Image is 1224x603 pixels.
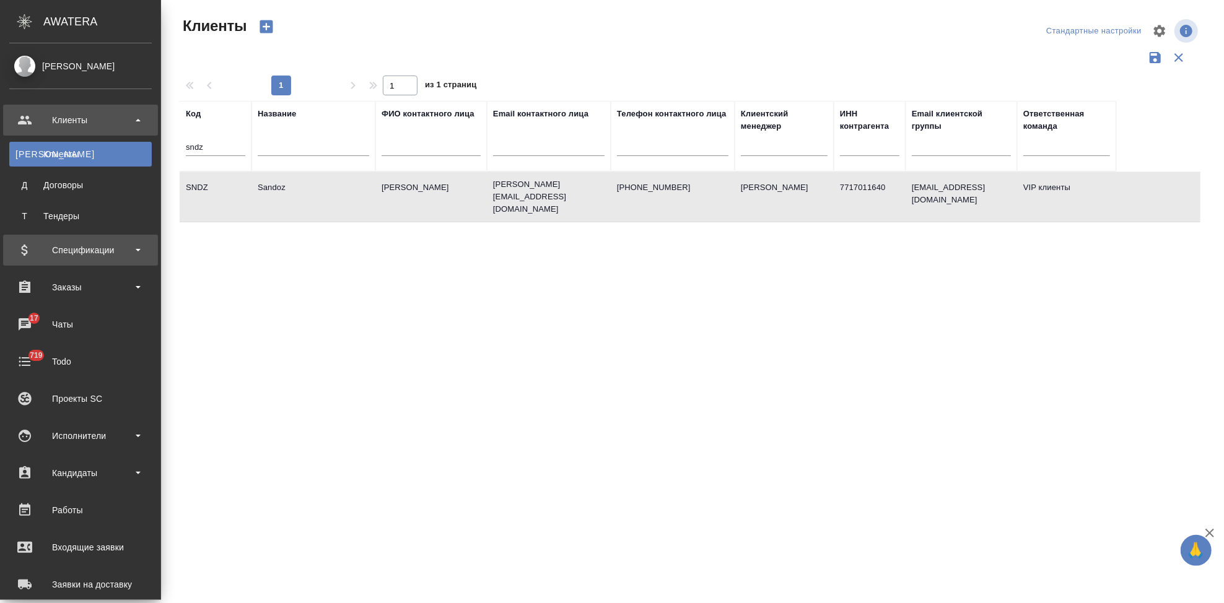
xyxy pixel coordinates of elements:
span: из 1 страниц [425,77,477,95]
p: [PHONE_NUMBER] [617,181,728,194]
div: Название [258,108,296,120]
td: SNDZ [180,175,251,219]
a: Входящие заявки [3,532,158,563]
div: Чаты [9,315,152,334]
span: 719 [22,349,50,362]
td: [PERSON_NAME] [375,175,487,219]
a: ТТендеры [9,204,152,228]
button: Создать [251,16,281,37]
div: Ответственная команда [1023,108,1110,132]
td: [PERSON_NAME] [735,175,834,219]
div: Клиенты [15,148,146,160]
button: 🙏 [1181,535,1212,566]
div: Email контактного лица [493,108,588,120]
span: 🙏 [1186,537,1207,563]
button: Сбросить фильтры [1167,46,1191,69]
a: 719Todo [3,346,158,377]
div: Заказы [9,278,152,297]
a: Работы [3,495,158,526]
td: Sandoz [251,175,375,219]
span: Клиенты [180,16,247,36]
a: ДДоговоры [9,173,152,197]
a: Заявки на доставку [3,569,158,600]
a: [PERSON_NAME]Клиенты [9,142,152,167]
a: 17Чаты [3,309,158,340]
div: Кандидаты [9,464,152,482]
td: 7717011640 [834,175,906,219]
span: Посмотреть информацию [1174,19,1200,43]
div: Тендеры [15,210,146,222]
div: Клиенты [9,111,152,129]
button: Сохранить фильтры [1143,46,1167,69]
div: ФИО контактного лица [382,108,474,120]
div: AWATERA [43,9,161,34]
a: Проекты SC [3,383,158,414]
div: Договоры [15,179,146,191]
div: ИНН контрагента [840,108,899,132]
td: VIP клиенты [1017,175,1116,219]
div: Телефон контактного лица [617,108,727,120]
p: [PERSON_NAME][EMAIL_ADDRESS][DOMAIN_NAME] [493,178,605,215]
div: Проекты SC [9,389,152,408]
div: Todo [9,352,152,371]
div: Email клиентской группы [912,108,1011,132]
div: Исполнители [9,427,152,445]
span: 17 [22,312,46,324]
div: Работы [9,501,152,519]
span: Настроить таблицу [1145,16,1174,46]
div: Код [186,108,201,120]
div: split button [1043,22,1145,41]
div: Заявки на доставку [9,575,152,594]
div: [PERSON_NAME] [9,59,152,73]
div: Клиентский менеджер [741,108,828,132]
td: [EMAIL_ADDRESS][DOMAIN_NAME] [906,175,1017,219]
div: Входящие заявки [9,538,152,557]
div: Спецификации [9,241,152,259]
